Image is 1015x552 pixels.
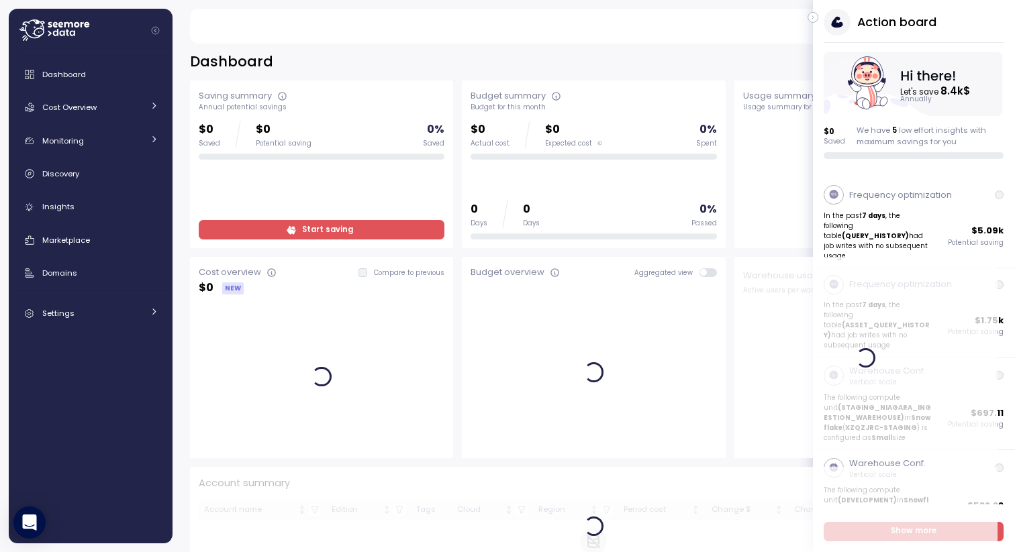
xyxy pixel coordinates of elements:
span: Insights [42,201,75,212]
span: Marketplace [42,235,90,245]
div: Usage summary [743,89,816,103]
div: Budget for this month [471,103,716,112]
a: Monitoring [14,127,167,154]
div: Saved [423,139,444,148]
span: Domains [42,268,77,278]
div: Days [471,219,487,228]
span: Discovery [42,168,79,179]
p: $ 0 [199,279,213,297]
p: $ 0 [824,126,846,137]
strong: 7 days [863,211,886,220]
a: Insights [14,194,167,221]
p: Frequency optimization [849,188,952,202]
a: Frequency optimizationIn the past7 days, the following table(QUERY_HISTORY)had job writes with no... [813,178,1015,268]
div: Budget overview [471,266,544,279]
span: Aggregated view [634,268,699,277]
div: Passed [691,219,717,228]
a: Marketplace [14,227,167,254]
div: NEW [222,282,244,294]
a: Cost Overview [14,94,167,121]
div: Potential saving [256,139,311,148]
div: We have low effort insights with maximum savings for you [857,125,1004,147]
p: 0 [523,201,540,219]
span: Expected cost [545,139,592,148]
div: Open Intercom Messenger [13,506,46,539]
p: Warehouse Conf. [849,457,926,470]
p: 0 [471,201,487,219]
p: $0 [471,121,510,139]
p: 0 % [699,121,717,139]
a: Discovery [14,160,167,187]
a: Dashboard [14,61,167,88]
span: Settings [42,308,75,319]
div: Annual potential savings [199,103,444,112]
div: Usage summary for the past month [743,103,989,112]
span: Start saving [302,221,353,239]
a: Start saving [199,220,444,239]
p: 0 % [699,201,717,219]
div: Cost overview [199,266,261,279]
h2: Dashboard [190,52,273,72]
span: Dashboard [42,69,86,80]
tspan: 8.4k $ [942,84,971,98]
div: Actual cost [471,139,510,148]
span: Monitoring [42,135,84,146]
a: Domains [14,260,167,286]
button: Collapse navigation [147,25,164,36]
text: Let's save [902,84,971,98]
p: $0 [545,121,602,139]
a: Settings [14,300,167,327]
p: Compare to previous [374,268,444,278]
h3: Action board [857,13,936,30]
p: Potential saving [949,238,1004,247]
span: Cost Overview [42,102,97,113]
p: $0 [199,121,220,139]
strong: (QUERY_HISTORY) [842,231,910,240]
div: Spent [696,139,717,148]
p: $ 5.09k [972,224,1004,237]
div: Saved [199,139,220,148]
p: In the past , the following table had job writes with no subsequent usage [824,211,932,262]
text: Annually [902,95,933,104]
div: Days [523,219,540,228]
p: Saved [824,137,846,146]
span: 5 [892,125,897,135]
p: $0 [256,121,311,139]
div: Budget summary [471,89,546,103]
div: Saving summary [199,89,272,103]
p: 0 % [427,121,444,139]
